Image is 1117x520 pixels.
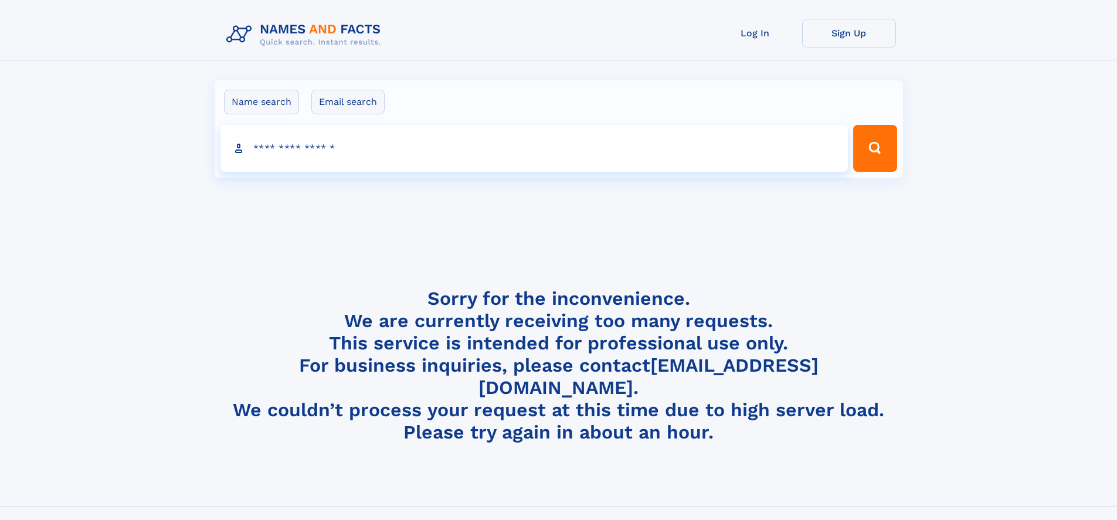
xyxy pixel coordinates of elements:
[222,287,896,444] h4: Sorry for the inconvenience. We are currently receiving too many requests. This service is intend...
[853,125,897,172] button: Search Button
[220,125,848,172] input: search input
[311,90,385,114] label: Email search
[222,19,391,50] img: Logo Names and Facts
[708,19,802,47] a: Log In
[224,90,299,114] label: Name search
[802,19,896,47] a: Sign Up
[478,354,819,399] a: [EMAIL_ADDRESS][DOMAIN_NAME]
